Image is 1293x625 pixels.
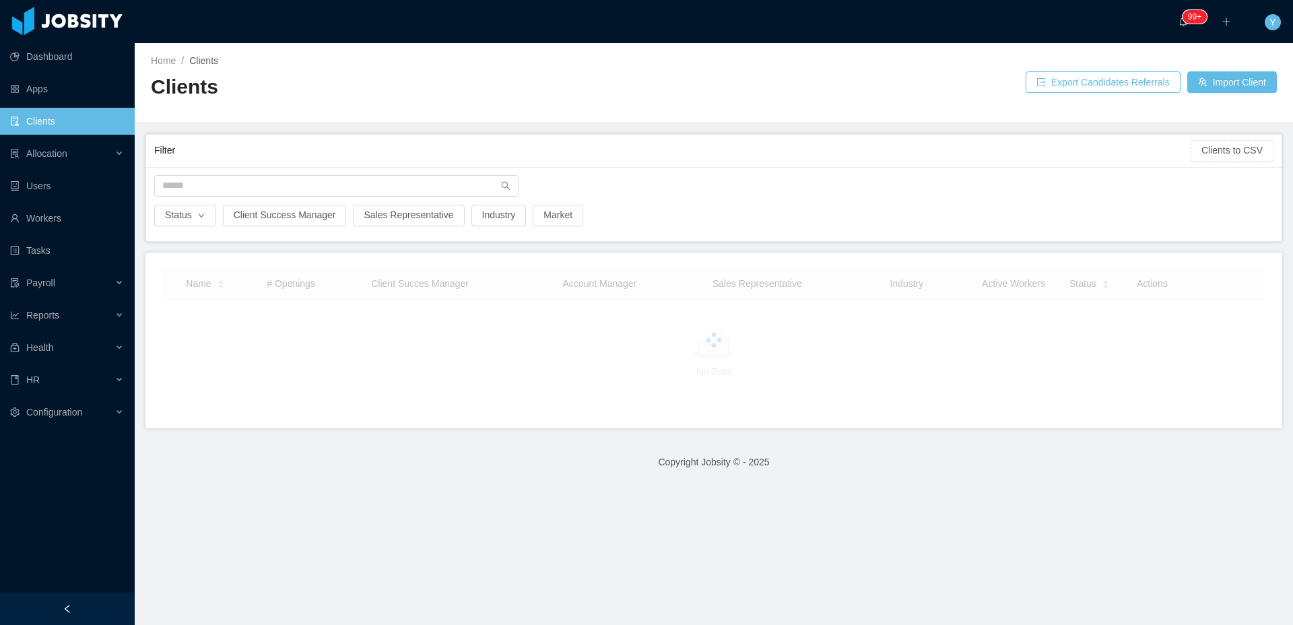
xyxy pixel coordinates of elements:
[151,73,714,101] h2: Clients
[10,149,20,158] i: icon: solution
[151,55,176,66] a: Home
[1187,71,1277,93] button: icon: usergroup-addImport Client
[471,205,527,226] button: Industry
[1183,10,1207,24] sup: 438
[223,205,347,226] button: Client Success Manager
[10,108,124,135] a: icon: auditClients
[10,310,20,320] i: icon: line-chart
[10,75,124,102] a: icon: appstoreApps
[10,205,124,232] a: icon: userWorkers
[26,342,53,353] span: Health
[189,55,218,66] span: Clients
[26,148,67,159] span: Allocation
[533,205,583,226] button: Market
[26,374,40,385] span: HR
[26,407,82,418] span: Configuration
[501,181,510,191] i: icon: search
[26,277,55,288] span: Payroll
[10,343,20,352] i: icon: medicine-box
[10,278,20,288] i: icon: file-protect
[135,439,1293,486] footer: Copyright Jobsity © - 2025
[154,138,1191,163] div: Filter
[26,310,59,321] span: Reports
[10,43,124,70] a: icon: pie-chartDashboard
[10,375,20,385] i: icon: book
[154,205,216,226] button: Statusicon: down
[181,55,184,66] span: /
[1222,17,1231,26] i: icon: plus
[1026,71,1181,93] button: icon: exportExport Candidates Referrals
[1191,140,1273,162] button: Clients to CSV
[10,172,124,199] a: icon: robotUsers
[10,237,124,264] a: icon: profileTasks
[1269,14,1275,30] span: Y
[353,205,464,226] button: Sales Representative
[10,407,20,417] i: icon: setting
[1179,17,1188,26] i: icon: bell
